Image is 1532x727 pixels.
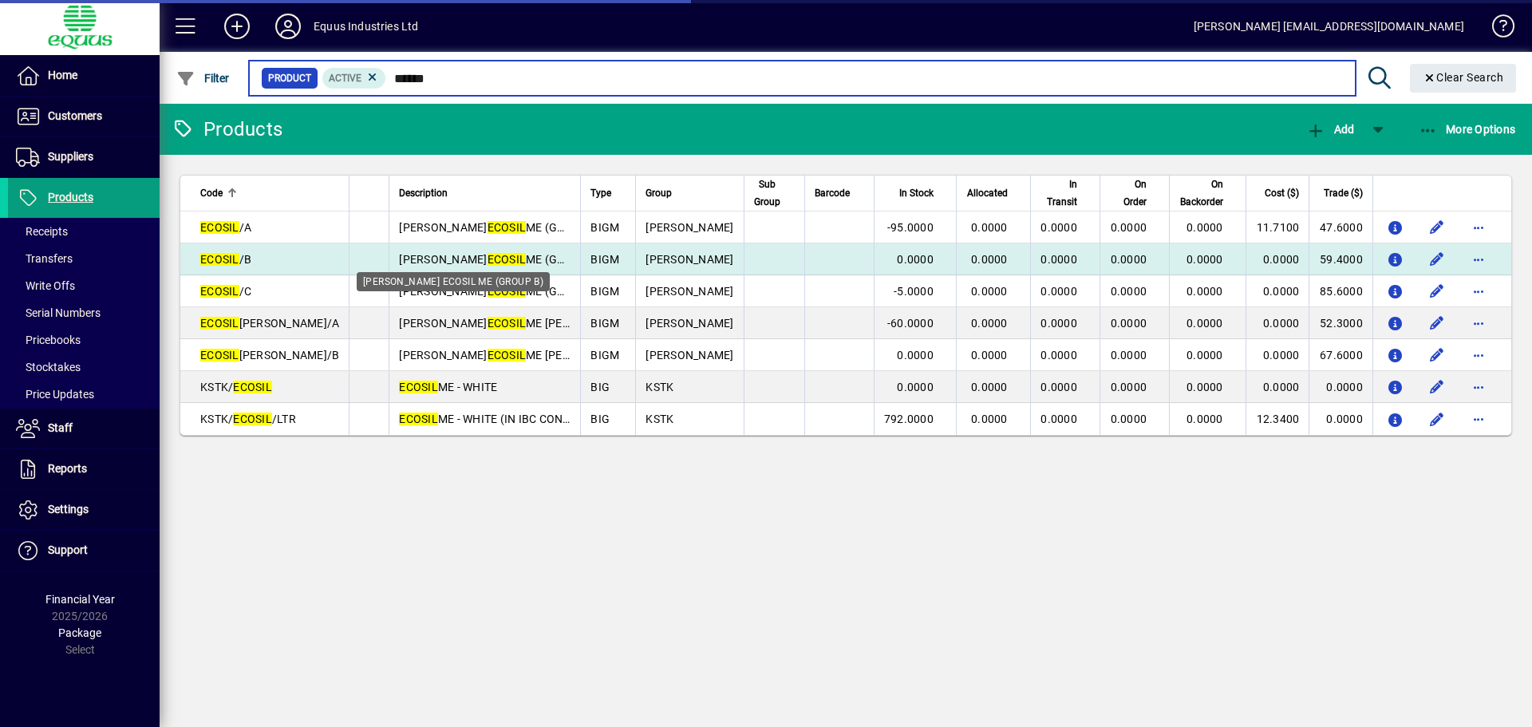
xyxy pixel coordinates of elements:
span: Description [399,184,448,202]
span: 0.0000 [1111,349,1147,362]
a: Home [8,56,160,96]
span: KSTK/ [200,381,272,393]
span: [PERSON_NAME] ME [PERSON_NAME] (GROUP A) [399,317,692,330]
span: Clear Search [1423,71,1504,84]
td: 0.0000 [1246,339,1309,371]
span: 792.0000 [884,413,934,425]
button: Edit [1424,342,1450,368]
span: Product [268,70,311,86]
div: On Backorder [1179,176,1238,211]
div: Equus Industries Ltd [314,14,419,39]
div: Description [399,184,571,202]
span: Serial Numbers [16,306,101,319]
div: Barcode [815,184,864,202]
span: 0.0000 [1111,317,1147,330]
span: 0.0000 [1111,285,1147,298]
span: In Transit [1040,176,1077,211]
span: More Options [1419,123,1516,136]
td: 12.3400 [1246,403,1309,435]
span: 0.0000 [971,413,1008,425]
span: Customers [48,109,102,122]
span: On Order [1110,176,1147,211]
em: ECOSIL [200,349,239,362]
span: Stocktakes [16,361,81,373]
span: -60.0000 [887,317,934,330]
div: Code [200,184,339,202]
em: ECOSIL [399,413,438,425]
div: On Order [1110,176,1161,211]
span: 0.0000 [1187,381,1223,393]
button: More options [1466,215,1491,240]
span: [PERSON_NAME] ME (GROUP C) [399,285,602,298]
span: 0.0000 [971,381,1008,393]
a: Knowledge Base [1480,3,1512,55]
span: 0.0000 [1111,253,1147,266]
span: BIGM [590,253,619,266]
button: More options [1466,310,1491,336]
span: Group [646,184,672,202]
span: [PERSON_NAME] ME (GROUP B) [399,253,602,266]
span: [PERSON_NAME] [646,317,733,330]
span: 0.0000 [1040,381,1077,393]
em: ECOSIL [200,221,239,234]
a: Write Offs [8,272,160,299]
a: Pricebooks [8,326,160,354]
em: ECOSIL [200,253,239,266]
button: Clear [1410,64,1517,93]
span: 0.0000 [1040,349,1077,362]
span: 0.0000 [1111,413,1147,425]
span: Settings [48,503,89,516]
mat-chip: Activation Status: Active [322,68,386,89]
span: Cost ($) [1265,184,1299,202]
span: Staff [48,421,73,434]
span: 0.0000 [971,349,1008,362]
td: 0.0000 [1246,243,1309,275]
span: Active [329,73,361,84]
td: 52.3000 [1309,307,1372,339]
div: Sub Group [754,176,795,211]
span: 0.0000 [1187,317,1223,330]
a: Suppliers [8,137,160,177]
button: More Options [1415,115,1520,144]
span: 0.0000 [1187,413,1223,425]
span: 0.0000 [1111,381,1147,393]
span: 0.0000 [1187,253,1223,266]
span: [PERSON_NAME]/B [200,349,339,362]
a: Transfers [8,245,160,272]
em: ECOSIL [488,285,527,298]
button: Add [1302,115,1358,144]
div: Products [172,117,282,142]
span: Reports [48,462,87,475]
span: -95.0000 [887,221,934,234]
span: 0.0000 [897,381,934,393]
td: 85.6000 [1309,275,1372,307]
span: 0.0000 [1040,285,1077,298]
span: 0.0000 [971,221,1008,234]
button: More options [1466,374,1491,400]
span: [PERSON_NAME] ME (GROUP A) [399,221,602,234]
div: [PERSON_NAME] [EMAIL_ADDRESS][DOMAIN_NAME] [1194,14,1464,39]
a: Serial Numbers [8,299,160,326]
span: Trade ($) [1324,184,1363,202]
span: ME - WHITE [399,381,497,393]
button: Edit [1424,310,1450,336]
td: 0.0000 [1309,371,1372,403]
span: Receipts [16,225,68,238]
span: Pricebooks [16,334,81,346]
span: 0.0000 [1040,253,1077,266]
span: 0.0000 [1187,221,1223,234]
span: 0.0000 [1187,349,1223,362]
span: Transfers [16,252,73,265]
span: KSTK [646,413,673,425]
button: Edit [1424,247,1450,272]
a: Settings [8,490,160,530]
div: Allocated [966,184,1022,202]
span: [PERSON_NAME] [646,221,733,234]
a: Stocktakes [8,354,160,381]
span: 0.0000 [1111,221,1147,234]
span: On Backorder [1179,176,1223,211]
span: 0.0000 [897,349,934,362]
div: In Transit [1040,176,1092,211]
button: More options [1466,406,1491,432]
span: Add [1306,123,1354,136]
